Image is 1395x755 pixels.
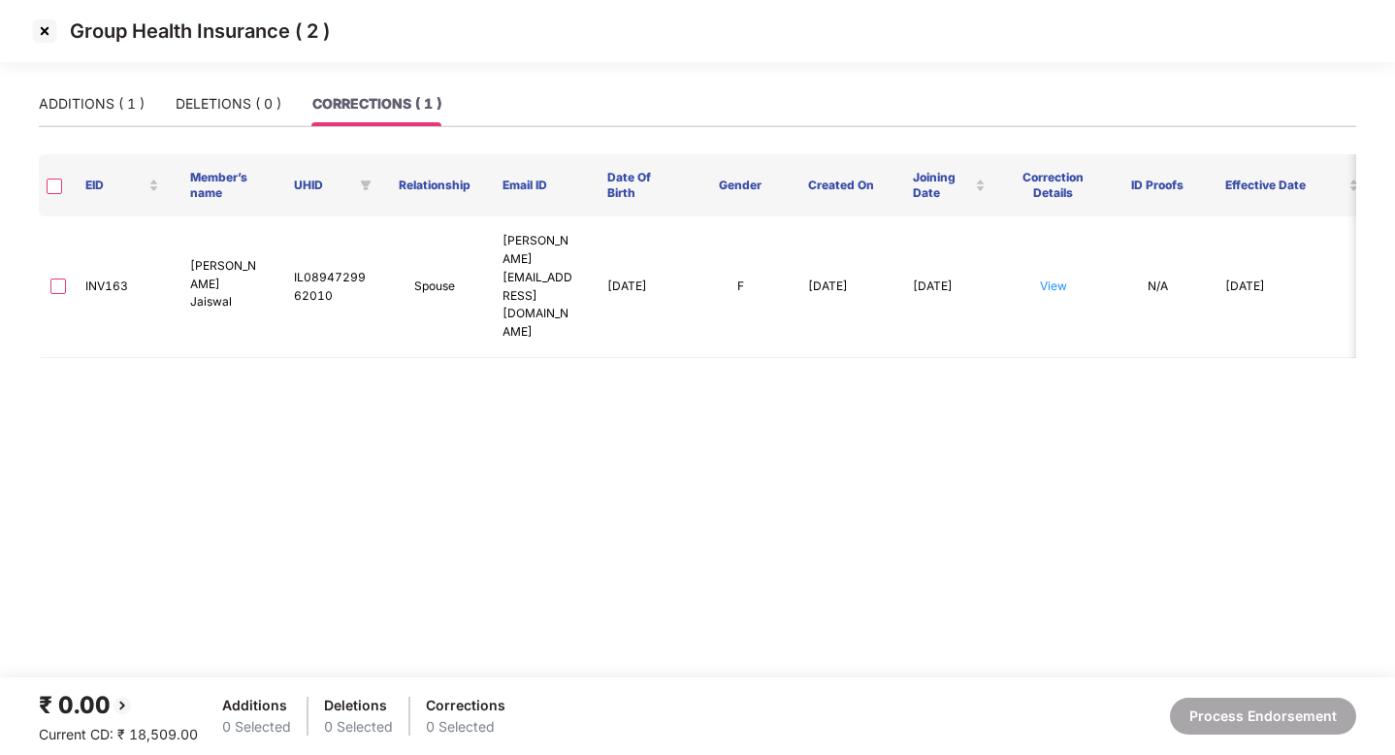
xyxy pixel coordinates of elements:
[312,93,441,115] div: CORRECTIONS ( 1 )
[1001,154,1106,216] th: Correction Details
[383,154,488,216] th: Relationship
[1106,154,1211,216] th: ID Proofs
[487,216,592,358] td: [PERSON_NAME][EMAIL_ADDRESS][DOMAIN_NAME]
[85,178,145,193] span: EID
[689,154,794,216] th: Gender
[1040,279,1067,293] a: View
[70,19,330,43] p: Group Health Insurance ( 2 )
[176,93,281,115] div: DELETIONS ( 0 )
[1225,178,1345,193] span: Effective Date
[39,687,198,724] div: ₹ 0.00
[913,170,972,201] span: Joining Date
[1210,216,1375,358] td: [DATE]
[360,180,372,191] span: filter
[426,716,505,738] div: 0 Selected
[592,154,689,216] th: Date Of Birth
[294,178,352,193] span: UHID
[190,257,264,312] p: [PERSON_NAME] Jaiswal
[487,154,592,216] th: Email ID
[324,716,393,738] div: 0 Selected
[111,694,134,717] img: svg+xml;base64,PHN2ZyBpZD0iQmFjay0yMHgyMCIgeG1sbnM9Imh0dHA6Ly93d3cudzMub3JnLzIwMDAvc3ZnIiB3aWR0aD...
[793,216,897,358] td: [DATE]
[39,726,198,742] span: Current CD: ₹ 18,509.00
[592,216,689,358] td: [DATE]
[1210,154,1375,216] th: Effective Date
[222,695,291,716] div: Additions
[356,174,375,197] span: filter
[897,216,1002,358] td: [DATE]
[324,695,393,716] div: Deletions
[426,695,505,716] div: Corrections
[1106,216,1211,358] td: N/A
[70,216,175,358] td: INV163
[39,93,145,115] div: ADDITIONS ( 1 )
[1170,698,1356,735] button: Process Endorsement
[175,154,279,216] th: Member’s name
[793,154,897,216] th: Created On
[29,16,60,47] img: svg+xml;base64,PHN2ZyBpZD0iQ3Jvc3MtMzJ4MzIiIHhtbG5zPSJodHRwOi8vd3d3LnczLm9yZy8yMDAwL3N2ZyIgd2lkdG...
[222,716,291,738] div: 0 Selected
[278,216,383,358] td: IL0894729962010
[897,154,1002,216] th: Joining Date
[689,216,794,358] td: F
[70,154,175,216] th: EID
[383,216,488,358] td: Spouse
